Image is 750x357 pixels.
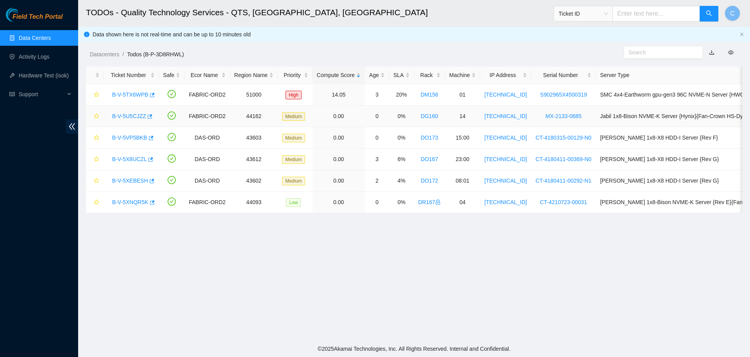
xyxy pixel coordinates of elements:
[728,50,734,55] span: eye
[445,192,480,213] td: 04
[230,149,278,170] td: 43612
[540,91,587,98] a: S902965X4500319
[312,84,365,106] td: 14.05
[739,32,744,37] button: close
[484,91,527,98] a: [TECHNICAL_ID]
[90,174,100,187] button: star
[90,88,100,101] button: star
[730,9,735,18] span: C
[418,199,441,205] a: DR167lock
[445,106,480,127] td: 14
[78,341,750,357] footer: © 2025 Akamai Technologies, Inc. All Rights Reserved. Internal and Confidential.
[184,192,230,213] td: FABRIC-ORD2
[112,91,148,98] a: B-V-5TX6WPB
[389,170,414,192] td: 4%
[559,8,608,20] span: Ticket ID
[445,149,480,170] td: 23:00
[112,199,148,205] a: B-V-5XNQR5K
[365,106,389,127] td: 0
[421,113,438,119] a: DG160
[230,192,278,213] td: 44093
[94,199,99,206] span: star
[112,178,148,184] a: B-V-5XEBESH
[66,119,78,134] span: double-left
[445,84,480,106] td: 01
[282,134,305,142] span: Medium
[90,110,100,122] button: star
[389,192,414,213] td: 0%
[184,106,230,127] td: FABRIC-ORD2
[365,149,389,170] td: 3
[282,112,305,121] span: Medium
[230,127,278,149] td: 43603
[184,149,230,170] td: DAS-ORD
[19,72,69,79] a: Hardware Test (isok)
[94,178,99,184] span: star
[484,199,527,205] a: [TECHNICAL_ID]
[725,5,740,21] button: C
[389,106,414,127] td: 0%
[484,156,527,162] a: [TECHNICAL_ID]
[184,84,230,106] td: FABRIC-ORD2
[112,113,146,119] a: B-V-5U5CJZZ
[421,178,438,184] a: DO172
[6,14,62,24] a: Akamai TechnologiesField Tech Portal
[389,84,414,106] td: 20%
[286,198,301,207] span: Low
[445,127,480,149] td: 15:00
[536,135,591,141] a: CT-4180315-00129-N0
[312,149,365,170] td: 0.00
[282,177,305,185] span: Medium
[122,51,124,57] span: /
[168,90,176,98] span: check-circle
[90,51,119,57] a: Datacenters
[112,135,147,141] a: B-V-5VP5BKB
[230,170,278,192] td: 43602
[365,84,389,106] td: 3
[90,131,100,144] button: star
[484,113,527,119] a: [TECHNICAL_ID]
[312,127,365,149] td: 0.00
[700,6,718,22] button: search
[709,49,714,56] a: download
[389,149,414,170] td: 6%
[19,35,51,41] a: Data Centers
[168,197,176,206] span: check-circle
[168,133,176,141] span: check-circle
[230,106,278,127] td: 44162
[484,135,527,141] a: [TECHNICAL_ID]
[230,84,278,106] td: 51000
[312,192,365,213] td: 0.00
[545,113,582,119] a: MX-2133-0685
[706,10,712,18] span: search
[19,86,65,102] span: Support
[540,199,587,205] a: CT-4210723-00031
[184,170,230,192] td: DAS-ORD
[168,176,176,184] span: check-circle
[94,113,99,120] span: star
[90,153,100,165] button: star
[312,106,365,127] td: 0.00
[6,8,39,22] img: Akamai Technologies
[421,156,438,162] a: DO167
[282,155,305,164] span: Medium
[421,135,438,141] a: DO173
[168,111,176,120] span: check-circle
[286,91,302,99] span: High
[90,196,100,208] button: star
[703,46,720,59] button: download
[112,156,147,162] a: B-V-5X8UCZL
[94,92,99,98] span: star
[19,54,50,60] a: Activity Logs
[94,156,99,163] span: star
[168,154,176,163] span: check-circle
[435,199,441,205] span: lock
[536,178,591,184] a: CT-4180411-00292-N1
[184,127,230,149] td: DAS-ORD
[629,48,692,57] input: Search
[445,170,480,192] td: 08:01
[12,13,62,21] span: Field Tech Portal
[365,192,389,213] td: 0
[365,127,389,149] td: 0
